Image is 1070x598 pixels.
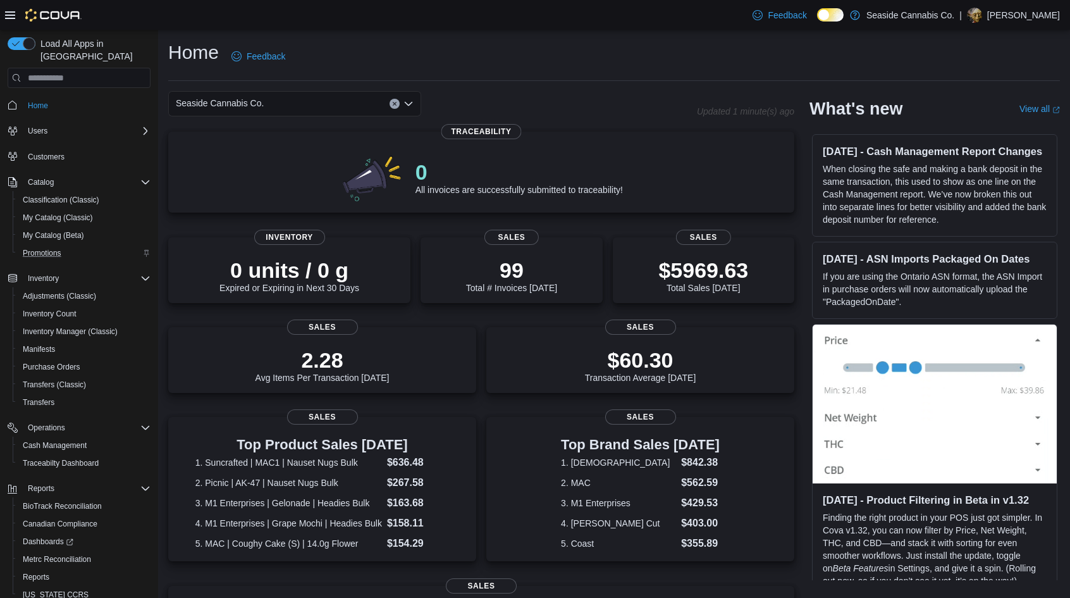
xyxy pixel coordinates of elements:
[3,419,156,437] button: Operations
[987,8,1060,23] p: [PERSON_NAME]
[585,347,696,373] p: $60.30
[23,98,53,113] a: Home
[658,258,748,283] p: $5969.63
[561,456,676,469] dt: 1. [DEMOGRAPHIC_DATA]
[23,149,151,165] span: Customers
[23,440,87,451] span: Cash Management
[226,44,290,69] a: Feedback
[18,324,123,339] a: Inventory Manager (Classic)
[18,516,151,532] span: Canadian Compliance
[446,578,517,594] span: Sales
[13,376,156,394] button: Transfers (Classic)
[747,3,811,28] a: Feedback
[18,306,151,321] span: Inventory Count
[287,320,358,335] span: Sales
[28,273,59,283] span: Inventory
[18,359,151,375] span: Purchase Orders
[817,8,844,22] input: Dark Mode
[18,359,85,375] a: Purchase Orders
[967,8,982,23] div: Mike Vaughan
[18,438,92,453] a: Cash Management
[23,572,49,582] span: Reports
[255,347,390,373] p: 2.28
[23,97,151,113] span: Home
[18,499,151,514] span: BioTrack Reconciliation
[23,501,102,511] span: BioTrack Reconciliation
[768,9,806,22] span: Feedback
[23,554,91,564] span: Metrc Reconciliation
[28,423,65,433] span: Operations
[18,377,151,392] span: Transfers (Classic)
[561,437,720,452] h3: Top Brand Sales [DATE]
[18,228,151,243] span: My Catalog (Beta)
[25,9,82,22] img: Cova
[18,342,60,357] a: Manifests
[23,481,59,496] button: Reports
[441,124,521,139] span: Traceability
[23,123,52,139] button: Users
[13,340,156,358] button: Manifests
[681,495,720,511] dd: $429.53
[681,536,720,551] dd: $355.89
[18,342,151,357] span: Manifests
[18,246,66,261] a: Promotions
[387,495,449,511] dd: $163.68
[13,323,156,340] button: Inventory Manager (Classic)
[18,324,151,339] span: Inventory Manager (Classic)
[13,551,156,568] button: Metrc Reconciliation
[28,152,65,162] span: Customers
[676,230,730,245] span: Sales
[823,270,1047,308] p: If you are using the Ontario ASN format, the ASN Import in purchase orders will now automatically...
[13,394,156,411] button: Transfers
[13,305,156,323] button: Inventory Count
[23,175,59,190] button: Catalog
[18,570,54,585] a: Reports
[28,101,48,111] span: Home
[13,437,156,454] button: Cash Management
[23,271,64,286] button: Inventory
[13,515,156,533] button: Canadian Compliance
[23,309,77,319] span: Inventory Count
[18,192,151,208] span: Classification (Classic)
[403,99,414,109] button: Open list of options
[247,50,285,63] span: Feedback
[23,380,86,390] span: Transfers (Classic)
[18,228,89,243] a: My Catalog (Beta)
[18,438,151,453] span: Cash Management
[18,456,104,471] a: Traceabilty Dashboard
[28,177,54,187] span: Catalog
[18,516,102,532] a: Canadian Compliance
[23,195,99,205] span: Classification (Classic)
[823,163,1047,226] p: When closing the safe and making a bank deposit in the same transaction, this used to show as one...
[387,516,449,531] dd: $158.11
[23,175,151,190] span: Catalog
[18,552,151,567] span: Metrc Reconciliation
[18,552,96,567] a: Metrc Reconciliation
[3,147,156,166] button: Customers
[18,289,101,304] a: Adjustments (Classic)
[809,99,902,119] h2: What's new
[605,320,676,335] span: Sales
[13,191,156,209] button: Classification (Classic)
[254,230,325,245] span: Inventory
[13,568,156,586] button: Reports
[13,244,156,262] button: Promotions
[658,258,748,293] div: Total Sales [DATE]
[959,8,962,23] p: |
[387,536,449,551] dd: $154.29
[823,145,1047,158] h3: [DATE] - Cash Management Report Changes
[833,563,889,573] em: Beta Features
[23,123,151,139] span: Users
[195,456,382,469] dt: 1. Suncrafted | MAC1 | Nauset Nugs Bulk
[23,420,151,435] span: Operations
[23,537,73,547] span: Dashboards
[287,409,358,425] span: Sales
[18,395,151,410] span: Transfers
[561,497,676,509] dt: 3. M1 Enterprises
[195,537,382,550] dt: 5. MAC | Coughy Cake (S) | 14.0g Flower
[23,519,97,529] span: Canadian Compliance
[3,96,156,114] button: Home
[18,395,59,410] a: Transfers
[255,347,390,383] div: Avg Items Per Transaction [DATE]
[415,159,623,195] div: All invoices are successfully submitted to traceability!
